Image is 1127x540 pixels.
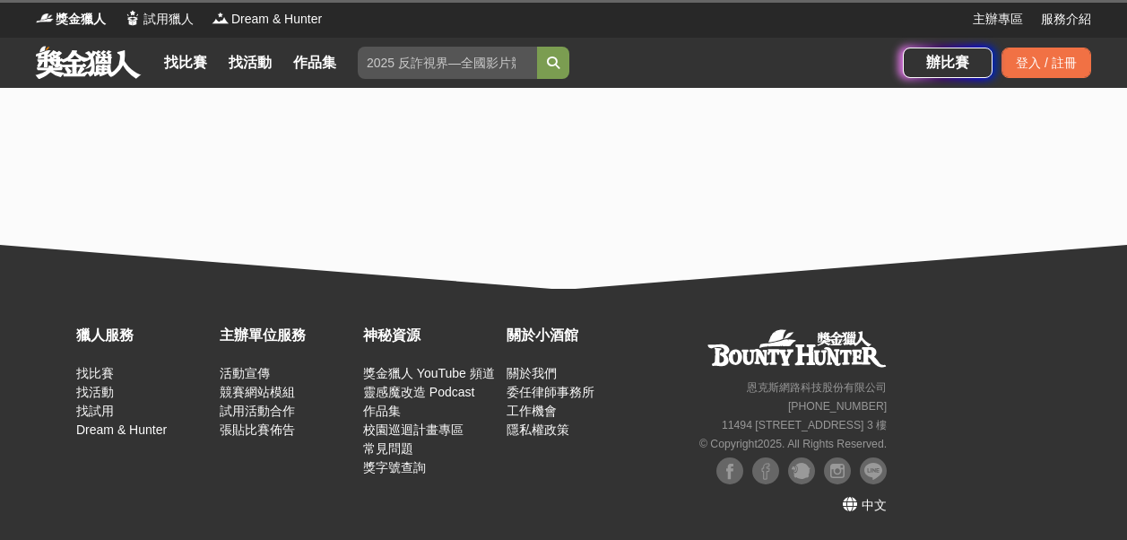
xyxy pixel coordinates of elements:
[143,10,194,29] span: 試用獵人
[36,10,106,29] a: Logo獎金獵人
[699,438,887,450] small: © Copyright 2025 . All Rights Reserved.
[973,10,1023,29] a: 主辦專區
[788,400,887,413] small: [PHONE_NUMBER]
[507,385,594,399] a: 委任律師事務所
[363,460,426,475] a: 獎字號查詢
[76,422,167,437] a: Dream & Hunter
[747,381,887,394] small: 恩克斯網路科技股份有限公司
[76,325,211,346] div: 獵人服務
[220,404,295,418] a: 試用活動合作
[76,385,114,399] a: 找活動
[507,422,569,437] a: 隱私權政策
[76,366,114,380] a: 找比賽
[220,422,295,437] a: 張貼比賽佈告
[788,457,815,484] img: Plurk
[358,47,537,79] input: 2025 反詐視界—全國影片競賽
[56,10,106,29] span: 獎金獵人
[220,325,354,346] div: 主辦單位服務
[722,419,887,431] small: 11494 [STREET_ADDRESS] 3 樓
[363,441,413,456] a: 常見問題
[36,9,54,27] img: Logo
[124,10,194,29] a: Logo試用獵人
[221,50,279,75] a: 找活動
[363,325,498,346] div: 神秘資源
[220,385,295,399] a: 競賽網站模組
[507,325,641,346] div: 關於小酒館
[124,9,142,27] img: Logo
[860,457,887,484] img: LINE
[752,457,779,484] img: Facebook
[363,422,464,437] a: 校園巡迴計畫專區
[507,404,557,418] a: 工作機會
[286,50,343,75] a: 作品集
[862,498,887,512] span: 中文
[76,404,114,418] a: 找試用
[212,9,230,27] img: Logo
[1041,10,1091,29] a: 服務介紹
[507,366,557,380] a: 關於我們
[363,404,401,418] a: 作品集
[220,366,270,380] a: 活動宣傳
[824,457,851,484] img: Instagram
[903,48,993,78] a: 辦比賽
[157,50,214,75] a: 找比賽
[363,385,474,399] a: 靈感魔改造 Podcast
[231,10,322,29] span: Dream & Hunter
[212,10,322,29] a: LogoDream & Hunter
[363,366,495,380] a: 獎金獵人 YouTube 頻道
[1001,48,1091,78] div: 登入 / 註冊
[716,457,743,484] img: Facebook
